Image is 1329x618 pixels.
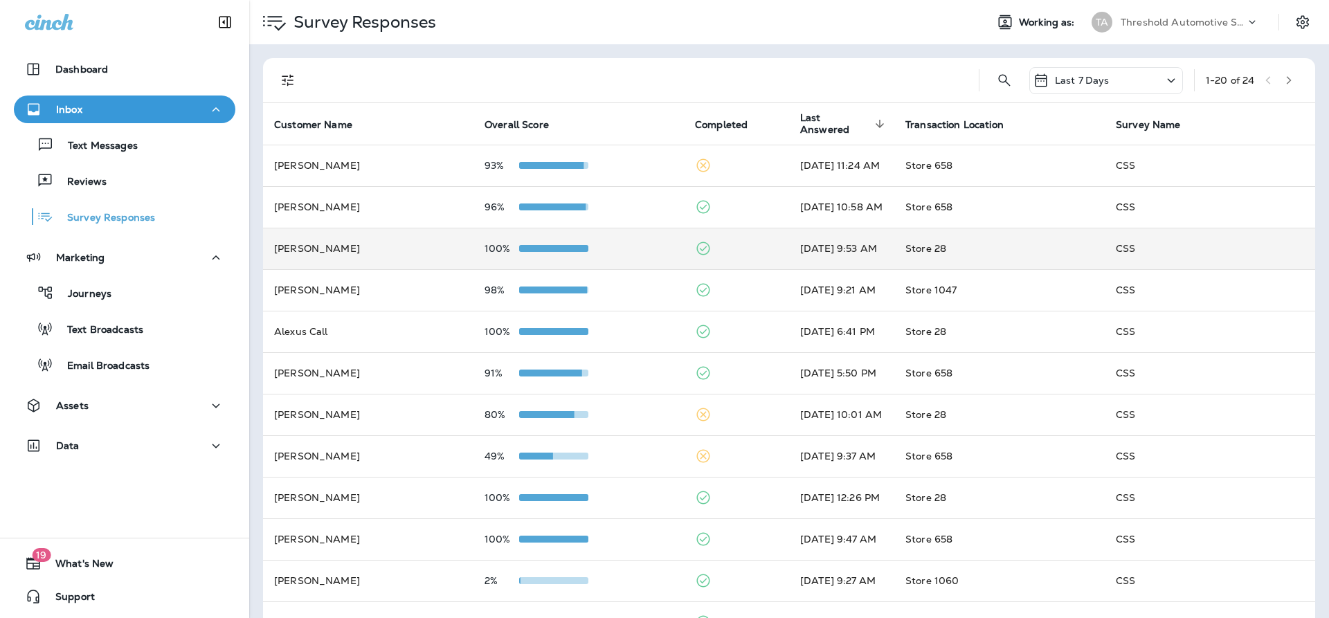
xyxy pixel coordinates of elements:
span: Survey Name [1116,118,1199,131]
td: Store 658 [894,352,1105,394]
td: Store 28 [894,228,1105,269]
button: Text Messages [14,130,235,159]
p: Survey Responses [288,12,436,33]
td: [PERSON_NAME] [263,560,473,601]
td: CSS [1105,518,1315,560]
td: [PERSON_NAME] [263,477,473,518]
td: [PERSON_NAME] [263,435,473,477]
p: 49% [485,451,519,462]
p: Dashboard [55,64,108,75]
td: Store 658 [894,186,1105,228]
p: 100% [485,534,519,545]
td: [PERSON_NAME] [263,352,473,394]
div: 1 - 20 of 24 [1206,75,1254,86]
button: Dashboard [14,55,235,83]
td: [PERSON_NAME] [263,394,473,435]
button: Survey Responses [14,202,235,231]
td: [PERSON_NAME] [263,269,473,311]
td: CSS [1105,352,1315,394]
td: Store 28 [894,394,1105,435]
span: Survey Name [1116,119,1181,131]
td: CSS [1105,560,1315,601]
td: CSS [1105,477,1315,518]
button: Reviews [14,166,235,195]
td: Store 658 [894,145,1105,186]
td: Store 1060 [894,560,1105,601]
td: [DATE] 9:27 AM [789,560,894,601]
td: [DATE] 10:01 AM [789,394,894,435]
span: Transaction Location [905,118,1022,131]
p: 100% [485,326,519,337]
p: Last 7 Days [1055,75,1110,86]
p: Inbox [56,104,82,115]
span: Transaction Location [905,119,1004,131]
p: Survey Responses [53,212,155,225]
td: [DATE] 5:50 PM [789,352,894,394]
span: What's New [42,558,114,574]
td: [DATE] 9:37 AM [789,435,894,477]
button: Filters [274,66,302,94]
p: Reviews [53,176,107,189]
p: 98% [485,284,519,296]
p: Data [56,440,80,451]
p: Marketing [56,252,105,263]
span: Last Answered [800,112,889,136]
td: [DATE] 6:41 PM [789,311,894,352]
td: Store 658 [894,435,1105,477]
td: Store 28 [894,477,1105,518]
p: 80% [485,409,519,420]
td: [PERSON_NAME] [263,518,473,560]
p: Email Broadcasts [53,360,150,373]
button: Assets [14,392,235,419]
td: Store 1047 [894,269,1105,311]
p: Threshold Automotive Service dba Grease Monkey [1121,17,1245,28]
td: Alexus Call [263,311,473,352]
button: Inbox [14,96,235,123]
button: Journeys [14,278,235,307]
button: Email Broadcasts [14,350,235,379]
span: 19 [32,548,51,562]
td: CSS [1105,269,1315,311]
p: 93% [485,160,519,171]
button: Data [14,432,235,460]
span: Overall Score [485,119,549,131]
button: 19What's New [14,549,235,577]
div: TA [1092,12,1112,33]
td: [DATE] 12:26 PM [789,477,894,518]
td: CSS [1105,311,1315,352]
td: CSS [1105,186,1315,228]
span: Overall Score [485,118,567,131]
p: Text Broadcasts [53,324,143,337]
button: Support [14,583,235,610]
td: [DATE] 9:21 AM [789,269,894,311]
td: [DATE] 9:47 AM [789,518,894,560]
p: Text Messages [54,140,138,153]
td: [PERSON_NAME] [263,228,473,269]
p: 100% [485,492,519,503]
button: Text Broadcasts [14,314,235,343]
span: Completed [695,118,766,131]
button: Search Survey Responses [991,66,1018,94]
td: CSS [1105,394,1315,435]
p: 91% [485,367,519,379]
td: CSS [1105,145,1315,186]
td: Store 28 [894,311,1105,352]
td: [PERSON_NAME] [263,186,473,228]
span: Working as: [1019,17,1078,28]
span: Customer Name [274,119,352,131]
td: CSS [1105,228,1315,269]
span: Last Answered [800,112,871,136]
button: Marketing [14,244,235,271]
button: Collapse Sidebar [206,8,244,36]
button: Settings [1290,10,1315,35]
td: CSS [1105,435,1315,477]
td: [DATE] 10:58 AM [789,186,894,228]
span: Completed [695,119,748,131]
p: 2% [485,575,519,586]
td: [PERSON_NAME] [263,145,473,186]
span: Support [42,591,95,608]
p: 100% [485,243,519,254]
td: Store 658 [894,518,1105,560]
span: Customer Name [274,118,370,131]
p: 96% [485,201,519,212]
